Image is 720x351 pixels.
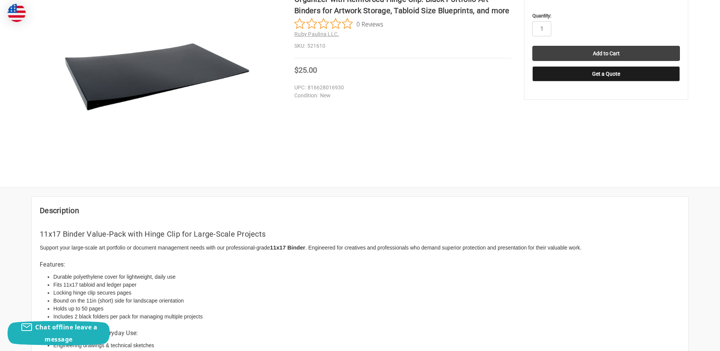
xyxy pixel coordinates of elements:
[53,281,680,289] li: Fits 11x17 tabloid and ledger paper
[53,305,680,313] li: Holds up to 50 pages
[8,4,26,22] img: duty and tax information for United States
[53,342,680,349] li: Engineering drawings & technical sketches
[8,321,110,345] button: Chat offline leave a message
[356,18,383,30] span: 0 Reviews
[294,31,339,37] a: Ruby Paulina LLC.
[62,41,252,113] img: 11x17 Poly Pressboard Panels Featuring an 8" Hinge Clip | Black | Includes 2 Binders
[35,323,97,343] span: Chat offline leave a message
[294,42,305,50] dt: SKU:
[294,42,512,50] dd: 521610
[294,18,383,30] button: Rated 0 out of 5 stars from 0 reviews. Jump to reviews.
[532,46,680,61] input: Add to Cart
[53,273,680,281] li: Durable polyethylene cover for lightweight, daily use
[294,84,306,92] dt: UPC:
[40,329,680,338] h3: Made for Heavy Duty Everyday Use:
[40,205,680,216] h2: Description
[270,244,305,251] strong: 11x17 Binder
[40,260,680,269] h3: Features:
[294,84,508,92] dd: 816628016930
[532,66,680,81] button: Get a Quote
[294,92,318,100] dt: Condition:
[40,243,680,252] p: Support your large-scale art portfolio or document management needs with our professional-grade ....
[294,92,508,100] dd: New
[294,66,317,75] span: $25.00
[53,289,680,297] li: Locking hinge clip secures pages
[53,297,680,305] li: Bound on the 11in (short) side for landscape orientation
[532,12,680,20] label: Quantity:
[658,331,720,351] iframe: Google Customer Reviews
[53,313,680,321] li: Includes 2 black folders per pack for managing multiple projects
[40,228,680,240] h2: 11x17 Binder Value-Pack with Hinge Clip for Large-Scale Projects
